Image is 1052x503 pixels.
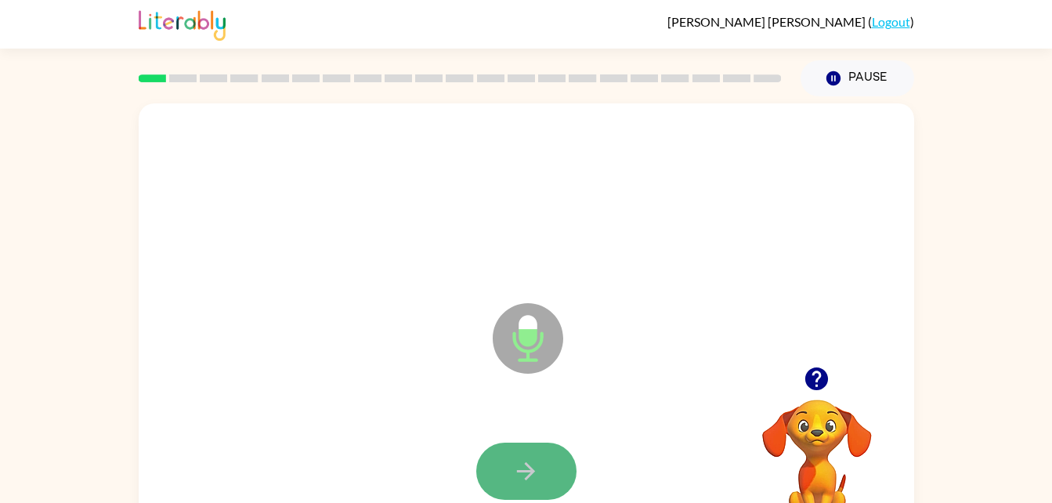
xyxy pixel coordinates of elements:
[667,14,868,29] span: [PERSON_NAME] [PERSON_NAME]
[872,14,910,29] a: Logout
[139,6,226,41] img: Literably
[801,60,914,96] button: Pause
[667,14,914,29] div: ( )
